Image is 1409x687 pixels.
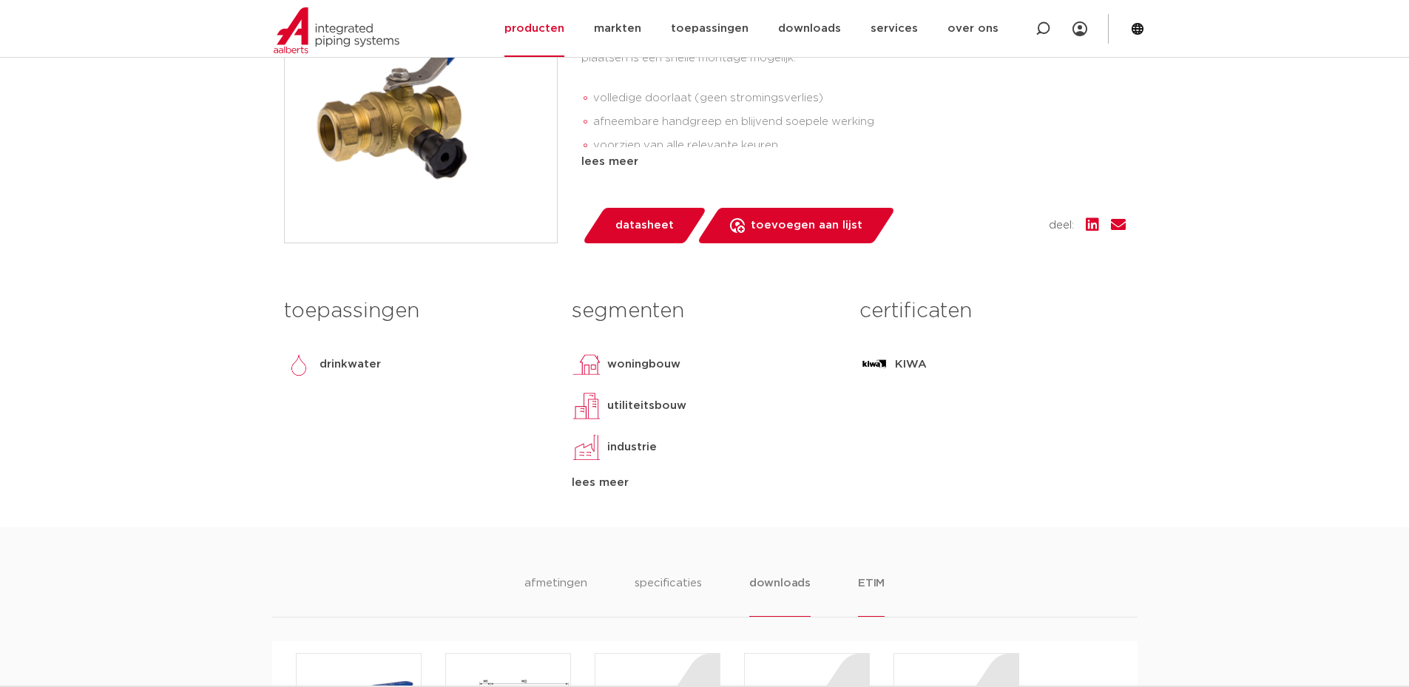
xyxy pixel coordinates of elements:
span: deel: [1049,217,1074,234]
li: specificaties [635,575,702,617]
p: industrie [607,439,657,456]
img: woningbouw [572,350,601,379]
li: afneembare handgreep en blijvend soepele werking [593,110,1126,134]
span: toevoegen aan lijst [751,214,862,237]
p: KIWA [895,356,927,373]
span: datasheet [615,214,674,237]
div: lees meer [572,474,837,492]
h3: toepassingen [284,297,550,326]
h3: segmenten [572,297,837,326]
p: drinkwater [320,356,381,373]
div: lees meer [581,153,1126,171]
li: voorzien van alle relevante keuren [593,134,1126,158]
a: datasheet [581,208,707,243]
img: industrie [572,433,601,462]
img: KIWA [859,350,889,379]
h3: certificaten [859,297,1125,326]
p: utiliteitsbouw [607,397,686,415]
img: utiliteitsbouw [572,391,601,421]
p: woningbouw [607,356,680,373]
img: drinkwater [284,350,314,379]
li: volledige doorlaat (geen stromingsverlies) [593,87,1126,110]
li: downloads [749,575,811,617]
li: ETIM [858,575,885,617]
li: afmetingen [524,575,587,617]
